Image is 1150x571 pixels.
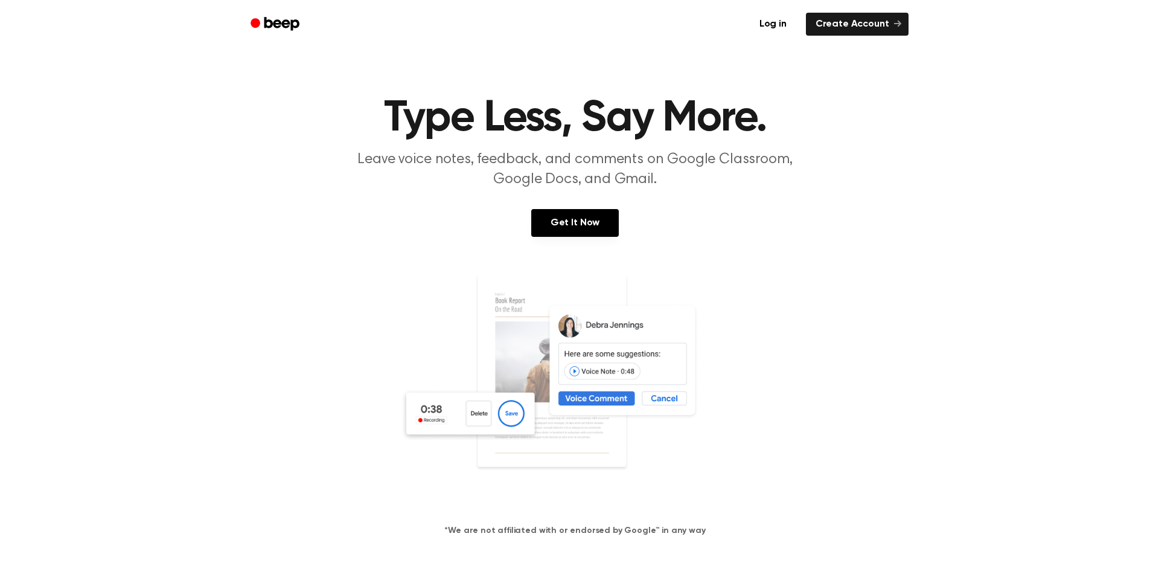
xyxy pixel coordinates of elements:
[747,10,799,38] a: Log in
[14,524,1136,537] h4: *We are not affiliated with or endorsed by Google™ in any way
[531,209,619,237] a: Get It Now
[400,273,750,505] img: Voice Comments on Docs and Recording Widget
[806,13,909,36] a: Create Account
[343,150,807,190] p: Leave voice notes, feedback, and comments on Google Classroom, Google Docs, and Gmail.
[266,97,884,140] h1: Type Less, Say More.
[242,13,310,36] a: Beep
